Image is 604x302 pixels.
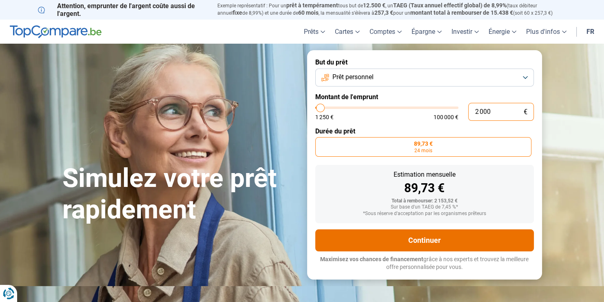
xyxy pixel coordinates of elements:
span: 60 mois [298,9,319,16]
span: prêt à tempérament [286,2,338,9]
span: TAEG (Taux annuel effectif global) de 8,99% [393,2,507,9]
span: 100 000 € [434,114,458,120]
span: € [524,109,527,115]
div: Total à rembourser: 2 153,52 € [322,198,527,204]
div: *Sous réserve d'acceptation par les organismes prêteurs [322,211,527,217]
img: TopCompare [10,25,102,38]
p: Attention, emprunter de l'argent coûte aussi de l'argent. [38,2,208,18]
a: Cartes [330,20,365,44]
span: 89,73 € [414,141,433,147]
div: Estimation mensuelle [322,171,527,178]
label: Durée du prêt [315,127,534,135]
span: Maximisez vos chances de financement [320,256,423,262]
span: montant total à rembourser de 15.438 € [410,9,513,16]
span: Prêt personnel [332,73,374,82]
a: Investir [447,20,484,44]
a: Comptes [365,20,407,44]
span: fixe [232,9,242,16]
p: Exemple représentatif : Pour un tous but de , un (taux débiteur annuel de 8,99%) et une durée de ... [217,2,566,17]
h1: Simulez votre prêt rapidement [62,163,297,226]
a: Épargne [407,20,447,44]
span: 12.500 € [363,2,385,9]
button: Prêt personnel [315,69,534,87]
a: Énergie [484,20,521,44]
label: Montant de l'emprunt [315,93,534,101]
a: Plus d'infos [521,20,571,44]
div: 89,73 € [322,182,527,194]
button: Continuer [315,229,534,251]
label: But du prêt [315,58,534,66]
span: 24 mois [414,148,432,153]
div: Sur base d'un TAEG de 7,45 %* [322,204,527,210]
a: fr [582,20,599,44]
p: grâce à nos experts et trouvez la meilleure offre personnalisée pour vous. [315,255,534,271]
span: 1 250 € [315,114,334,120]
span: 257,3 € [374,9,393,16]
a: Prêts [299,20,330,44]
